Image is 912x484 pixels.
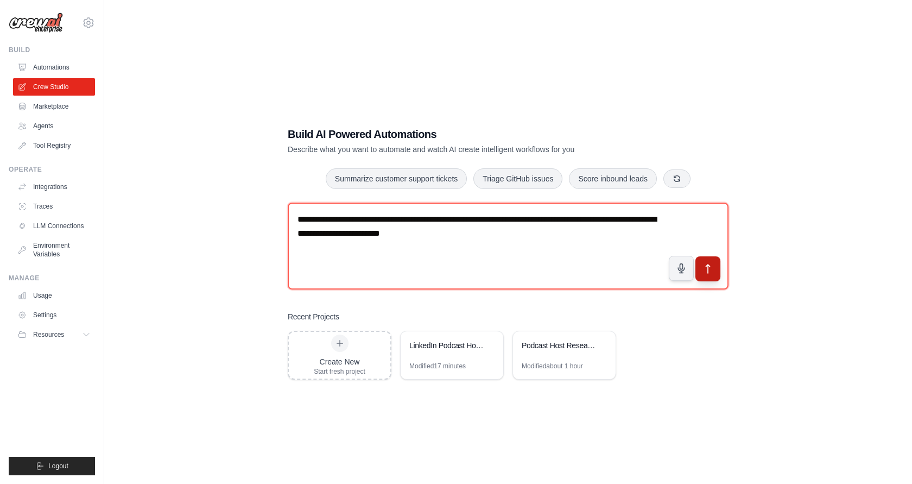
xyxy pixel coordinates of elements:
a: LLM Connections [13,217,95,235]
div: Operate [9,165,95,174]
h3: Recent Projects [288,311,339,322]
a: Automations [13,59,95,76]
iframe: Chat Widget [858,432,912,484]
div: Create New [314,356,365,367]
div: Modified 17 minutes [409,362,466,370]
button: Summarize customer support tickets [326,168,467,189]
p: Describe what you want to automate and watch AI create intelligent workflows for you [288,144,653,155]
a: Tool Registry [13,137,95,154]
button: Score inbound leads [569,168,657,189]
button: Resources [13,326,95,343]
a: Agents [13,117,95,135]
button: Logout [9,457,95,475]
a: Marketplace [13,98,95,115]
span: Resources [33,330,64,339]
button: Click to speak your automation idea [669,256,694,281]
h1: Build AI Powered Automations [288,127,653,142]
div: Modified about 1 hour [522,362,583,370]
a: Environment Variables [13,237,95,263]
button: Triage GitHub issues [473,168,562,189]
div: Build [9,46,95,54]
div: Manage [9,274,95,282]
a: Settings [13,306,95,324]
div: Start fresh project [314,367,365,376]
button: Get new suggestions [663,169,691,188]
span: Logout [48,462,68,470]
div: LinkedIn Podcast Host Research & Guest Preparation [409,340,484,351]
a: Crew Studio [13,78,95,96]
a: Traces [13,198,95,215]
div: Podcast Host Research Automation [522,340,596,351]
a: Usage [13,287,95,304]
img: Logo [9,12,63,33]
a: Integrations [13,178,95,196]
